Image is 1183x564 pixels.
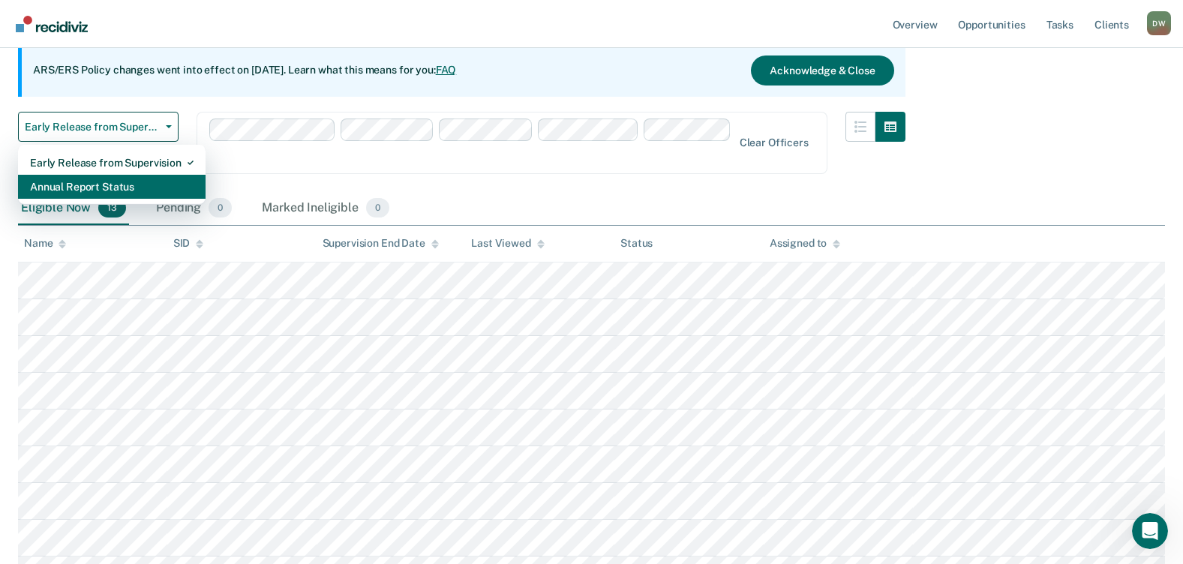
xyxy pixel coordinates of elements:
[1147,11,1171,35] button: Profile dropdown button
[30,175,194,199] div: Annual Report Status
[323,237,439,250] div: Supervision End Date
[436,64,457,76] a: FAQ
[18,112,179,142] button: Early Release from Supervision
[24,237,66,250] div: Name
[259,192,392,225] div: Marked Ineligible0
[153,192,235,225] div: Pending0
[751,55,893,85] button: Acknowledge & Close
[98,198,126,217] span: 13
[209,198,232,217] span: 0
[620,237,653,250] div: Status
[25,121,160,133] span: Early Release from Supervision
[16,16,88,32] img: Recidiviz
[366,198,389,217] span: 0
[770,237,840,250] div: Assigned to
[1132,513,1168,549] iframe: Intercom live chat
[33,63,456,78] p: ARS/ERS Policy changes went into effect on [DATE]. Learn what this means for you:
[30,151,194,175] div: Early Release from Supervision
[471,237,544,250] div: Last Viewed
[740,136,809,149] div: Clear officers
[1147,11,1171,35] div: D W
[173,237,204,250] div: SID
[18,192,129,225] div: Eligible Now13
